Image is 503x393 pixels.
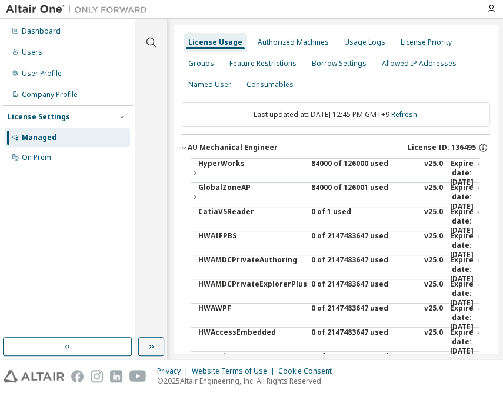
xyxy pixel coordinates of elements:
div: Expire date: [DATE] [450,159,479,187]
div: v25.0 [424,255,443,284]
button: HWAWPF0 of 2147483647 usedv25.0Expire date:[DATE] [198,304,479,332]
div: Expire date: [DATE] [450,328,479,356]
button: HWActivate0 of 2147483647 usedv25.0Expire date:[DATE] [198,352,479,380]
img: facebook.svg [71,370,84,382]
div: HWAccessEmbedded [198,328,304,356]
div: Managed [22,133,56,142]
div: v25.0 [424,328,443,356]
div: 0 of 2147483647 used [311,255,417,284]
div: v25.0 [424,279,443,308]
div: Expire date: [DATE] [450,304,479,332]
div: Authorized Machines [258,38,329,47]
img: altair_logo.svg [4,370,64,382]
div: Groups [188,59,214,68]
div: 0 of 2147483647 used [311,279,417,308]
img: youtube.svg [129,370,146,382]
div: v25.0 [424,231,443,259]
img: linkedin.svg [110,370,122,382]
a: Refresh [391,109,417,119]
div: Cookie Consent [278,367,339,376]
div: Expire date: [DATE] [450,183,479,211]
div: v25.0 [424,159,443,187]
div: User Profile [22,69,62,78]
button: HWAMDCPrivateAuthoring0 of 2147483647 usedv25.0Expire date:[DATE] [198,255,479,284]
div: Dashboard [22,26,61,36]
div: Expire date: [DATE] [450,352,479,380]
span: License ID: 136495 [408,143,476,152]
div: HyperWorks [198,159,304,187]
div: v25.0 [424,352,443,380]
div: 0 of 2147483647 used [311,304,417,332]
div: AU Mechanical Engineer [188,143,278,152]
div: v25.0 [424,207,443,235]
div: Expire date: [DATE] [450,255,479,284]
div: v25.0 [424,304,443,332]
div: HWAWPF [198,304,304,332]
div: HWAMDCPrivateExplorerPlus [198,279,304,308]
div: Users [22,48,42,57]
button: CatiaV5Reader0 of 1 usedv25.0Expire date:[DATE] [198,207,479,235]
div: Usage Logs [344,38,385,47]
div: Consumables [246,80,294,89]
div: 0 of 2147483647 used [311,231,417,259]
div: Borrow Settings [312,59,367,68]
div: 0 of 1 used [311,207,417,235]
div: HWAIFPBS [198,231,304,259]
div: v25.0 [424,183,443,211]
div: CatiaV5Reader [198,207,304,235]
div: 0 of 2147483647 used [311,352,417,380]
button: HWAMDCPrivateExplorerPlus0 of 2147483647 usedv25.0Expire date:[DATE] [198,279,479,308]
button: HWAccessEmbedded0 of 2147483647 usedv25.0Expire date:[DATE] [198,328,479,356]
button: GlobalZoneAP84000 of 126001 usedv25.0Expire date:[DATE] [191,183,479,211]
div: 84000 of 126000 used [311,159,417,187]
button: HWAIFPBS0 of 2147483647 usedv25.0Expire date:[DATE] [198,231,479,259]
div: Allowed IP Addresses [382,59,457,68]
div: HWAMDCPrivateAuthoring [198,255,304,284]
div: On Prem [22,153,51,162]
div: Expire date: [DATE] [450,279,479,308]
div: Expire date: [DATE] [450,231,479,259]
div: 84000 of 126001 used [311,183,417,211]
img: Altair One [6,4,153,15]
p: © 2025 Altair Engineering, Inc. All Rights Reserved. [157,376,339,386]
div: License Settings [8,112,70,122]
button: HyperWorks84000 of 126000 usedv25.0Expire date:[DATE] [191,159,479,187]
div: Expire date: [DATE] [450,207,479,235]
div: License Priority [401,38,452,47]
div: Website Terms of Use [192,367,278,376]
div: 0 of 2147483647 used [311,328,417,356]
div: Feature Restrictions [229,59,297,68]
button: AU Mechanical EngineerLicense ID: 136495 [181,135,490,161]
img: instagram.svg [91,370,103,382]
div: Privacy [157,367,192,376]
div: Company Profile [22,90,78,99]
div: Last updated at: [DATE] 12:45 PM GMT+9 [181,102,490,127]
div: GlobalZoneAP [198,183,304,211]
div: HWActivate [198,352,304,380]
div: Named User [188,80,231,89]
div: License Usage [188,38,242,47]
